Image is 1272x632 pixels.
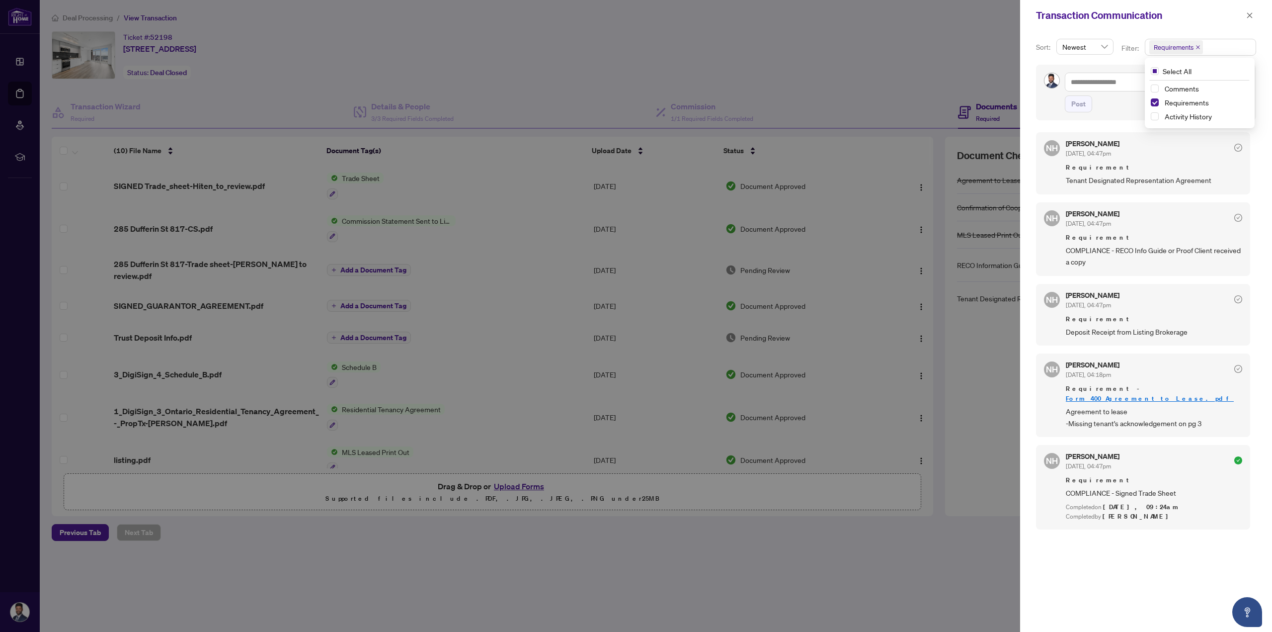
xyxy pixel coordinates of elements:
[1066,150,1111,157] span: [DATE], 04:47pm
[1234,144,1242,152] span: check-circle
[1062,39,1108,54] span: Newest
[1165,98,1209,107] span: Requirements
[1246,12,1253,19] span: close
[1065,95,1092,112] button: Post
[1165,84,1199,93] span: Comments
[1066,314,1242,324] span: Requirement
[1103,503,1180,511] span: [DATE], 09:24am
[1159,66,1195,77] span: Select All
[1046,454,1058,467] span: NH
[1149,40,1203,54] span: Requirements
[1151,85,1159,92] span: Select Comments
[1066,301,1111,309] span: [DATE], 04:47pm
[1165,112,1212,121] span: Activity History
[1195,45,1200,50] span: close
[1234,214,1242,222] span: check-circle
[1066,233,1242,243] span: Requirement
[1046,212,1058,225] span: NH
[1066,475,1242,485] span: Requirement
[1151,98,1159,106] span: Select Requirements
[1066,326,1242,338] span: Deposit Receipt from Listing Brokerage
[1066,487,1242,499] span: COMPLIANCE - Signed Trade Sheet
[1066,453,1119,460] h5: [PERSON_NAME]
[1044,73,1059,88] img: Profile Icon
[1046,142,1058,155] span: NH
[1066,503,1242,512] div: Completed on
[1066,512,1242,522] div: Completed by
[1036,42,1052,53] p: Sort:
[1161,110,1249,122] span: Activity History
[1066,462,1111,470] span: [DATE], 04:47pm
[1103,512,1174,521] span: [PERSON_NAME]
[1046,363,1058,376] span: NH
[1234,295,1242,303] span: check-circle
[1066,371,1111,378] span: [DATE], 04:18pm
[1066,210,1119,217] h5: [PERSON_NAME]
[1161,96,1249,108] span: Requirements
[1234,456,1242,464] span: check-circle
[1121,43,1140,54] p: Filter:
[1036,8,1243,23] div: Transaction Communication
[1161,83,1249,94] span: Comments
[1066,220,1111,227] span: [DATE], 04:47pm
[1066,175,1242,186] span: Tenant Designated Representation Agreement
[1151,112,1159,120] span: Select Activity History
[1154,42,1193,52] span: Requirements
[1066,406,1242,429] span: Agreement to lease -Missing tenant's acknowledgement on pg 3
[1066,140,1119,147] h5: [PERSON_NAME]
[1046,293,1058,306] span: NH
[1066,361,1119,368] h5: [PERSON_NAME]
[1066,394,1234,403] a: Form_400_Agreement_to_Lease.pdf
[1066,163,1242,173] span: Requirement
[1066,384,1242,404] span: Requirement -
[1234,365,1242,373] span: check-circle
[1066,245,1242,268] span: COMPLIANCE - RECO Info Guide or Proof Client received a copy
[1066,292,1119,299] h5: [PERSON_NAME]
[1232,597,1262,627] button: Open asap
